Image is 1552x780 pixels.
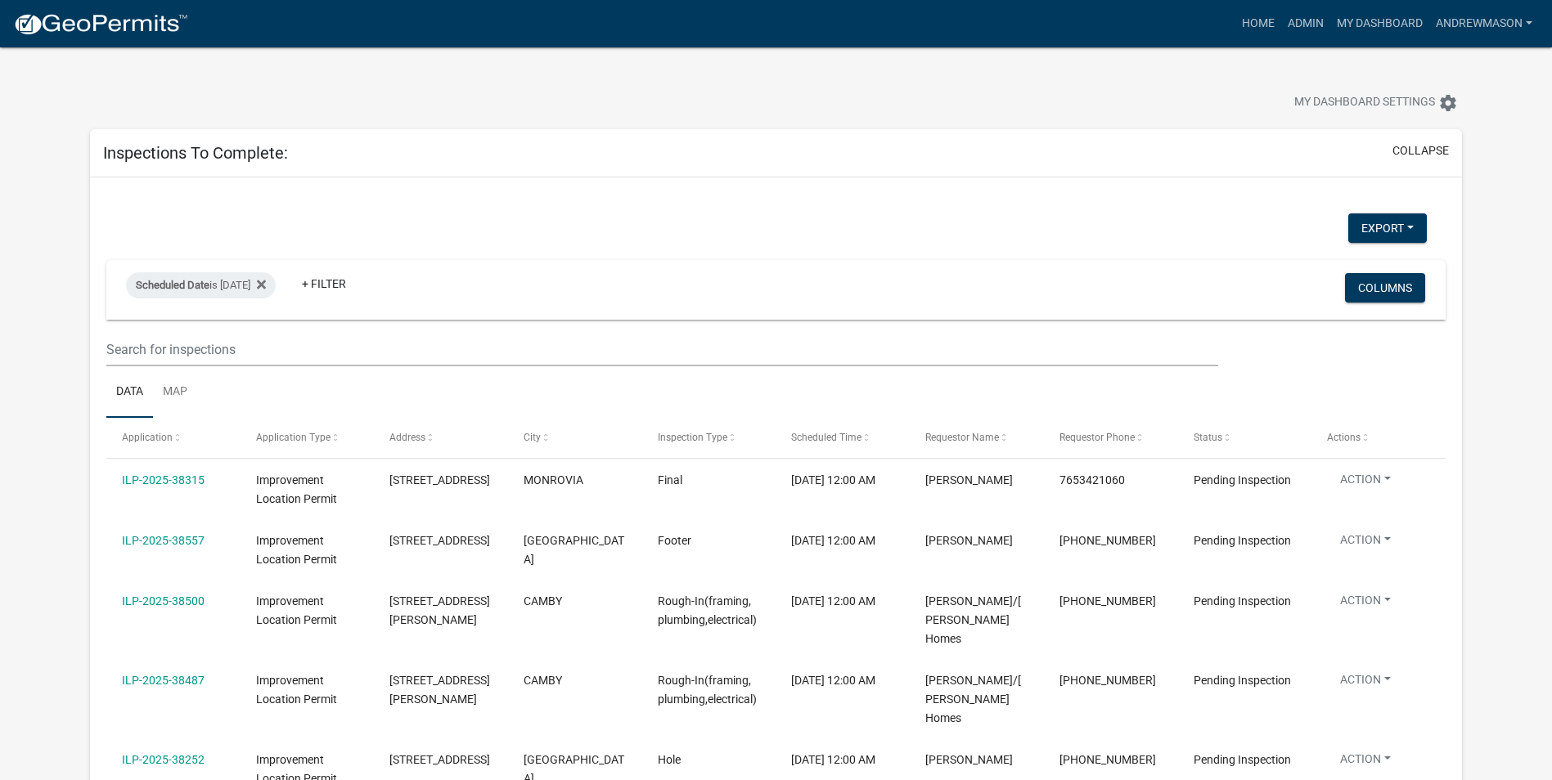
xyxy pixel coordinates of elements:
button: Action [1327,531,1404,555]
span: DANNY ROSE [925,534,1013,547]
span: Address [389,432,425,443]
button: collapse [1392,142,1449,159]
span: 7274 GOAT HOLLOW RD [389,534,490,547]
span: Pending Inspection [1194,534,1291,547]
h5: Inspections To Complete: [103,143,288,163]
span: Pending Inspection [1194,473,1291,486]
span: Improvement Location Permit [256,534,337,566]
datatable-header-cell: Address [374,418,508,457]
span: 13803 N KENNARD WAY [389,674,490,706]
datatable-header-cell: Actions [1311,418,1446,457]
span: 317-749-2227 [1059,534,1156,547]
button: Action [1327,671,1404,695]
a: Home [1235,8,1281,39]
button: Action [1327,471,1404,495]
datatable-header-cell: Scheduled Time [776,418,910,457]
span: 317-847-9110 [1059,753,1156,766]
span: Final [658,473,682,486]
a: ILP-2025-38252 [122,753,205,766]
a: ILP-2025-38315 [122,473,205,486]
datatable-header-cell: Status [1177,418,1311,457]
a: Admin [1281,8,1330,39]
a: ILP-2025-38500 [122,594,205,607]
span: Requestor Name [925,432,999,443]
span: City [524,432,541,443]
span: 09/09/2025, 12:00 AM [791,674,875,687]
a: Data [106,366,153,419]
span: Scheduled Date [136,279,209,291]
span: Pending Inspection [1194,674,1291,687]
span: CAMBY [524,594,562,607]
datatable-header-cell: Application Type [241,418,375,457]
span: My Dashboard Settings [1294,93,1435,113]
span: Improvement Location Permit [256,473,337,505]
span: Application [122,432,173,443]
span: Zach w/Ryan Homes [925,594,1021,645]
a: My Dashboard [1330,8,1429,39]
span: DARREN [925,473,1013,486]
span: Joshua M Powers [925,753,1013,766]
button: Action [1327,592,1404,616]
span: 13872 N KENNARD WAY [389,594,490,626]
span: Hole [658,753,681,766]
span: CAMBY [524,674,562,687]
span: Improvement Location Permit [256,594,337,626]
span: Improvement Location Permit [256,674,337,706]
datatable-header-cell: Requestor Name [910,418,1044,457]
datatable-header-cell: Requestor Phone [1044,418,1178,457]
span: 6516 N BALTIMORE RD [389,473,490,486]
span: 09/09/2025, 12:00 AM [791,534,875,547]
span: Pending Inspection [1194,594,1291,607]
span: MONROVIA [524,473,583,486]
button: My Dashboard Settingssettings [1281,87,1471,119]
div: is [DATE] [126,272,276,298]
a: ILP-2025-38487 [122,674,205,687]
span: Status [1194,432,1222,443]
i: settings [1438,93,1458,113]
datatable-header-cell: Inspection Type [642,418,776,457]
span: 7653421060 [1059,473,1125,486]
span: Actions [1327,432,1361,443]
button: Action [1327,751,1404,774]
a: + Filter [289,269,359,298]
span: Rough-In(framing, plumbing,electrical) [658,594,757,626]
span: 317-677-9720 [1059,594,1156,607]
span: Inspection Type [658,432,727,443]
span: 317-677-9720 [1059,674,1156,687]
span: Pending Inspection [1194,753,1291,766]
button: Export [1348,213,1427,243]
span: 09/09/2025, 12:00 AM [791,594,875,607]
span: Zach w/Ryan Homes [925,674,1021,724]
span: MARTINSVILLE [524,534,624,566]
datatable-header-cell: City [508,418,642,457]
span: Footer [658,534,691,547]
span: 09/09/2025, 12:00 AM [791,753,875,766]
input: Search for inspections [106,333,1218,366]
span: Scheduled Time [791,432,861,443]
a: AndrewMason [1429,8,1539,39]
a: Map [153,366,197,419]
span: 09/09/2025, 12:00 AM [791,473,875,486]
button: Columns [1345,273,1425,303]
datatable-header-cell: Application [106,418,241,457]
span: 7224 N LOWER LAKE DR [389,753,490,766]
span: Rough-In(framing, plumbing,electrical) [658,674,757,706]
span: Application Type [256,432,331,443]
a: ILP-2025-38557 [122,534,205,547]
span: Requestor Phone [1059,432,1135,443]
